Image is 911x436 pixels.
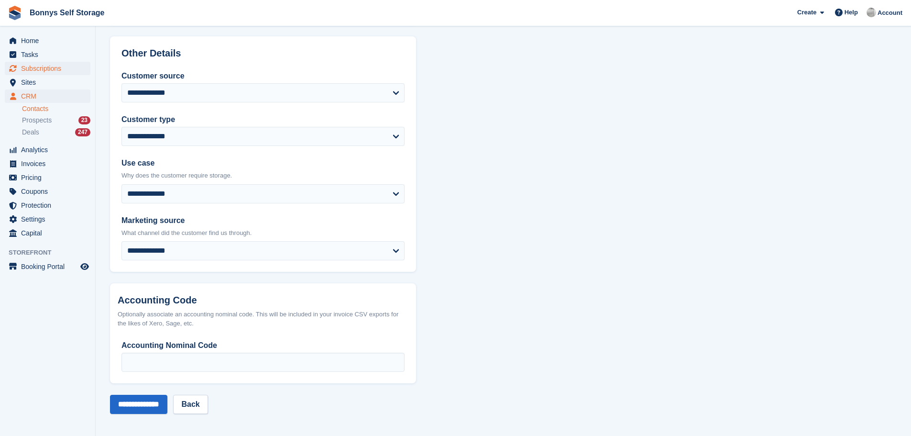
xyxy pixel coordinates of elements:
[5,89,90,103] a: menu
[5,34,90,47] a: menu
[121,70,405,82] label: Customer source
[22,115,90,125] a: Prospects 23
[5,226,90,240] a: menu
[118,295,408,306] h2: Accounting Code
[9,248,95,257] span: Storefront
[867,8,876,17] img: James Bonny
[21,76,78,89] span: Sites
[22,127,90,137] a: Deals 247
[121,114,405,125] label: Customer type
[21,260,78,273] span: Booking Portal
[21,212,78,226] span: Settings
[845,8,858,17] span: Help
[21,143,78,157] span: Analytics
[797,8,816,17] span: Create
[26,5,108,21] a: Bonnys Self Storage
[21,185,78,198] span: Coupons
[118,310,408,328] div: Optionally associate an accounting nominal code. This will be included in your invoice CSV export...
[121,171,405,180] p: Why does the customer require storage.
[75,128,90,136] div: 247
[21,226,78,240] span: Capital
[22,128,39,137] span: Deals
[173,395,208,414] a: Back
[22,104,90,113] a: Contacts
[121,228,405,238] p: What channel did the customer find us through.
[5,199,90,212] a: menu
[5,143,90,157] a: menu
[79,261,90,272] a: Preview store
[121,48,405,59] h2: Other Details
[5,212,90,226] a: menu
[5,185,90,198] a: menu
[8,6,22,20] img: stora-icon-8386f47178a22dfd0bd8f6a31ec36ba5ce8667c1dd55bd0f319d3a0aa187defe.svg
[21,199,78,212] span: Protection
[5,76,90,89] a: menu
[5,171,90,184] a: menu
[22,116,52,125] span: Prospects
[21,34,78,47] span: Home
[78,116,90,124] div: 23
[21,157,78,170] span: Invoices
[21,171,78,184] span: Pricing
[21,89,78,103] span: CRM
[5,48,90,61] a: menu
[21,62,78,75] span: Subscriptions
[21,48,78,61] span: Tasks
[121,215,405,226] label: Marketing source
[121,157,405,169] label: Use case
[878,8,902,18] span: Account
[5,62,90,75] a: menu
[5,157,90,170] a: menu
[5,260,90,273] a: menu
[121,340,405,351] label: Accounting Nominal Code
